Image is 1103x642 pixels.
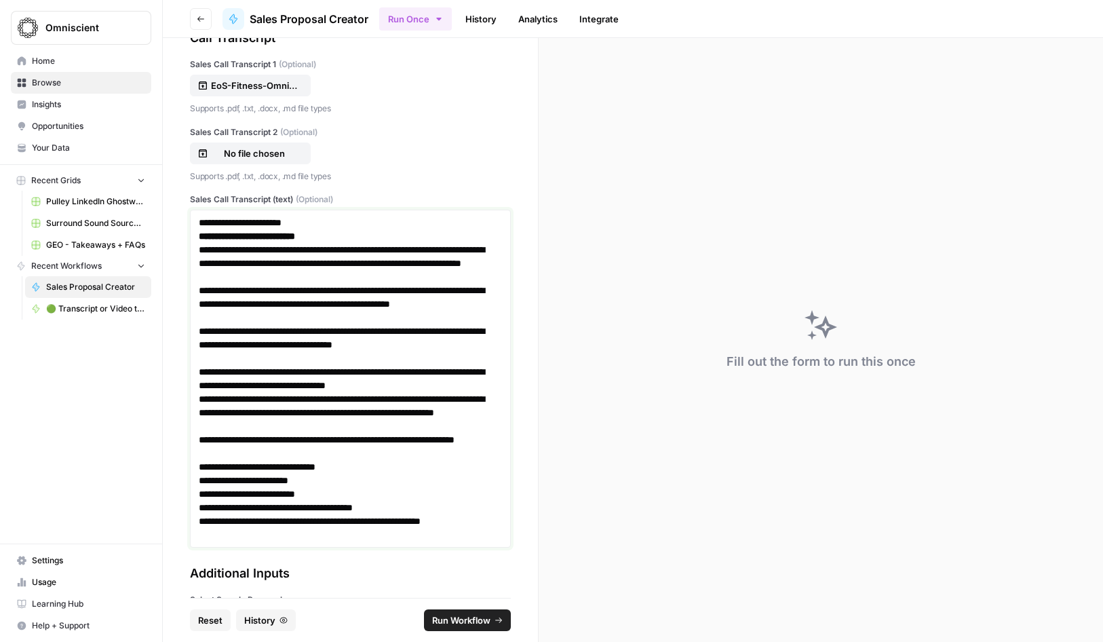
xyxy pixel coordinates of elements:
[11,256,151,276] button: Recent Workflows
[11,115,151,137] a: Opportunities
[32,620,145,632] span: Help + Support
[16,16,40,40] img: Omniscient Logo
[510,8,566,30] a: Analytics
[46,281,145,293] span: Sales Proposal Creator
[432,613,490,627] span: Run Workflow
[211,147,298,160] p: No file chosen
[190,143,311,164] button: No file chosen
[32,77,145,89] span: Browse
[32,598,145,610] span: Learning Hub
[32,98,145,111] span: Insights
[25,212,151,234] a: Surround Sound Sources Grid
[11,72,151,94] a: Browse
[25,234,151,256] a: GEO - Takeaways + FAQs
[250,11,368,27] span: Sales Proposal Creator
[46,195,145,208] span: Pulley LinkedIn Ghostwriting
[222,8,368,30] a: Sales Proposal Creator
[190,102,511,115] p: Supports .pdf, .txt, .docx, .md file types
[46,217,145,229] span: Surround Sound Sources Grid
[11,11,151,45] button: Workspace: Omniscient
[296,193,333,206] span: (Optional)
[25,191,151,212] a: Pulley LinkedIn Ghostwriting
[31,174,81,187] span: Recent Grids
[190,564,511,583] div: Additional Inputs
[198,613,222,627] span: Reset
[727,352,916,371] div: Fill out the form to run this once
[424,609,511,631] button: Run Workflow
[190,58,511,71] label: Sales Call Transcript 1
[280,126,317,138] span: (Optional)
[279,58,316,71] span: (Optional)
[379,7,452,31] button: Run Once
[11,571,151,593] a: Usage
[32,55,145,67] span: Home
[11,50,151,72] a: Home
[46,303,145,315] span: 🟢 Transcript or Video to LinkedIn Posts
[11,170,151,191] button: Recent Grids
[32,554,145,567] span: Settings
[190,75,311,96] button: EoS-Fitness-Omniscient-Organic-Growth-Consultation-93e2f785-36ce.pdf
[571,8,627,30] a: Integrate
[32,142,145,154] span: Your Data
[46,239,145,251] span: GEO - Takeaways + FAQs
[11,593,151,615] a: Learning Hub
[190,29,511,48] div: Call Transcript
[11,550,151,571] a: Settings
[31,260,102,272] span: Recent Workflows
[45,21,128,35] span: Omniscient
[190,594,511,606] label: Select Sample Proposals
[244,613,275,627] span: History
[190,126,511,138] label: Sales Call Transcript 2
[190,193,511,206] label: Sales Call Transcript (text)
[236,609,296,631] button: History
[25,298,151,320] a: 🟢 Transcript or Video to LinkedIn Posts
[32,576,145,588] span: Usage
[25,276,151,298] a: Sales Proposal Creator
[457,8,505,30] a: History
[11,615,151,637] button: Help + Support
[32,120,145,132] span: Opportunities
[190,609,231,631] button: Reset
[11,94,151,115] a: Insights
[211,79,298,92] p: EoS-Fitness-Omniscient-Organic-Growth-Consultation-93e2f785-36ce.pdf
[11,137,151,159] a: Your Data
[190,170,511,183] p: Supports .pdf, .txt, .docx, .md file types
